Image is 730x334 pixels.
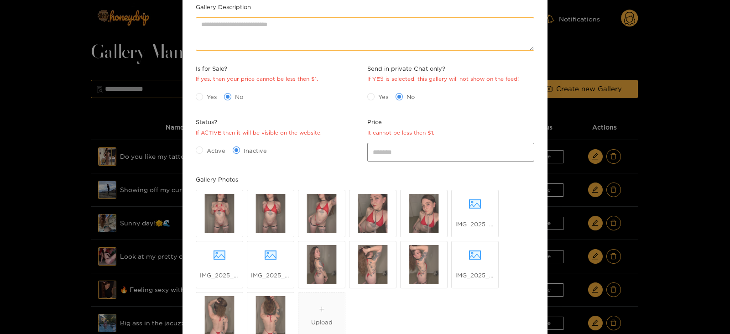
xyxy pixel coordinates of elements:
div: If YES is selected, this gallery will not show on the feed! [367,75,519,83]
span: Inactive [240,146,271,155]
span: Active [203,146,229,155]
span: Yes [375,92,392,101]
span: No [403,92,418,101]
span: Is for Sale? [196,64,318,73]
div: Upload [311,318,333,327]
label: Gallery Photos [196,175,238,184]
span: Price [367,117,434,126]
span: plus [319,306,325,312]
textarea: Gallery Description [196,17,534,51]
span: Send in private Chat only? [367,64,519,73]
span: Status? [196,117,322,126]
label: Gallery Description [196,2,251,11]
div: If ACTIVE then it will be visible on the website. [196,129,322,137]
div: It cannot be less then $1. [367,129,434,137]
div: If yes, then your price cannot be less then $1. [196,75,318,83]
span: No [231,92,247,101]
span: Yes [203,92,220,101]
